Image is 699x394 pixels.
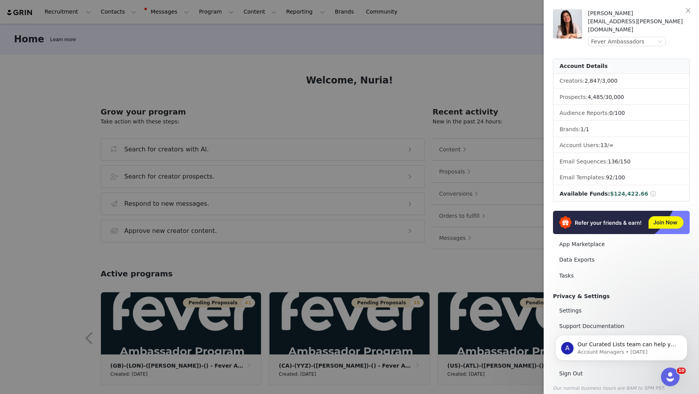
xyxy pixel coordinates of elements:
[606,174,613,181] span: 92
[553,237,690,252] a: App Marketplace
[553,253,690,267] a: Data Exports
[581,126,584,132] span: 1
[657,39,662,45] i: icon: down
[605,94,624,100] span: 30,000
[553,9,582,38] img: a5b819e6-6e44-45d8-8023-5ae97fb803db.jpg
[553,90,689,105] li: Prospects:
[615,110,625,116] span: 100
[553,106,689,121] li: Audience Reports: /
[610,191,648,197] span: $124,422.66
[560,191,610,197] span: Available Funds:
[553,293,610,299] span: Privacy & Settings
[553,122,689,137] li: Brands:
[661,368,680,386] iframe: Intercom live chat
[553,74,689,89] li: Creators:
[544,319,699,373] iframe: Intercom notifications message
[581,126,589,132] span: /
[606,174,625,181] span: /
[677,368,686,374] span: 10
[584,78,600,84] span: 2,847
[615,174,625,181] span: 100
[602,78,617,84] span: 3,000
[591,37,644,46] div: Fever Ambassadors
[600,142,607,148] span: 13
[609,142,614,148] span: ∞
[620,158,631,165] span: 150
[553,304,690,318] a: Settings
[588,9,690,17] div: [PERSON_NAME]
[600,142,614,148] span: /
[588,17,690,34] div: [EMAIL_ADDRESS][PERSON_NAME][DOMAIN_NAME]
[553,170,689,185] li: Email Templates:
[553,59,689,74] div: Account Details
[584,78,617,84] span: /
[608,158,618,165] span: 136
[553,154,689,169] li: Email Sequences:
[553,366,690,381] a: Sign Out
[586,126,589,132] span: 1
[553,138,689,153] li: Account Users:
[685,7,691,14] i: icon: close
[553,211,690,234] img: Refer & Earn
[553,385,665,391] span: Our normal business hours are 8AM to 5PM PST.
[588,94,624,100] span: /
[588,94,603,100] span: 4,485
[608,158,630,165] span: /
[553,269,690,283] a: Tasks
[609,110,613,116] span: 0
